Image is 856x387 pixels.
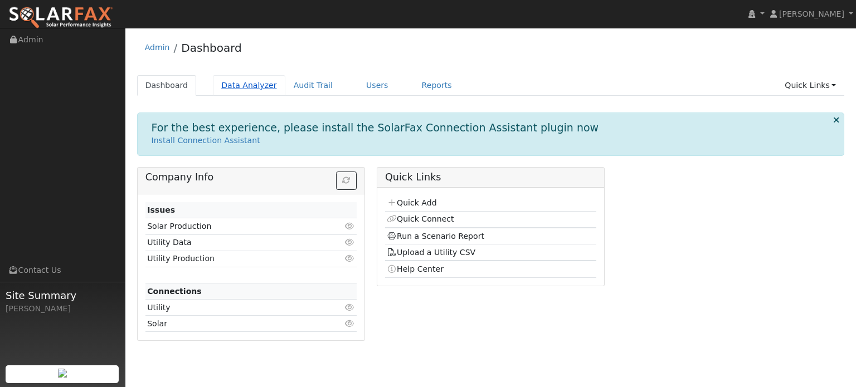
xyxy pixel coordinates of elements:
i: Click to view [345,238,355,246]
strong: Connections [147,287,202,296]
a: Quick Add [387,198,436,207]
td: Solar Production [145,218,323,234]
a: Data Analyzer [213,75,285,96]
i: Click to view [345,303,355,311]
a: Run a Scenario Report [387,232,484,241]
h5: Company Info [145,172,357,183]
i: Click to view [345,320,355,327]
span: [PERSON_NAME] [779,9,844,18]
a: Install Connection Assistant [152,136,260,145]
a: Help Center [387,264,444,273]
a: Reports [414,75,460,96]
a: Audit Trail [285,75,341,96]
td: Solar [145,316,323,332]
a: Admin [145,43,170,52]
img: SolarFax [8,6,113,30]
h1: For the best experience, please install the SolarFax Connection Assistant plugin now [152,121,599,134]
td: Utility [145,300,323,316]
a: Quick Connect [387,214,454,223]
a: Upload a Utility CSV [387,248,475,257]
h5: Quick Links [385,172,596,183]
strong: Issues [147,205,175,214]
i: Click to view [345,254,355,262]
img: retrieve [58,369,67,378]
td: Utility Production [145,251,323,267]
a: Quick Links [776,75,844,96]
a: Users [358,75,397,96]
a: Dashboard [181,41,242,55]
td: Utility Data [145,234,323,251]
span: Site Summary [6,288,119,303]
a: Dashboard [137,75,197,96]
i: Click to view [345,222,355,230]
div: [PERSON_NAME] [6,303,119,315]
